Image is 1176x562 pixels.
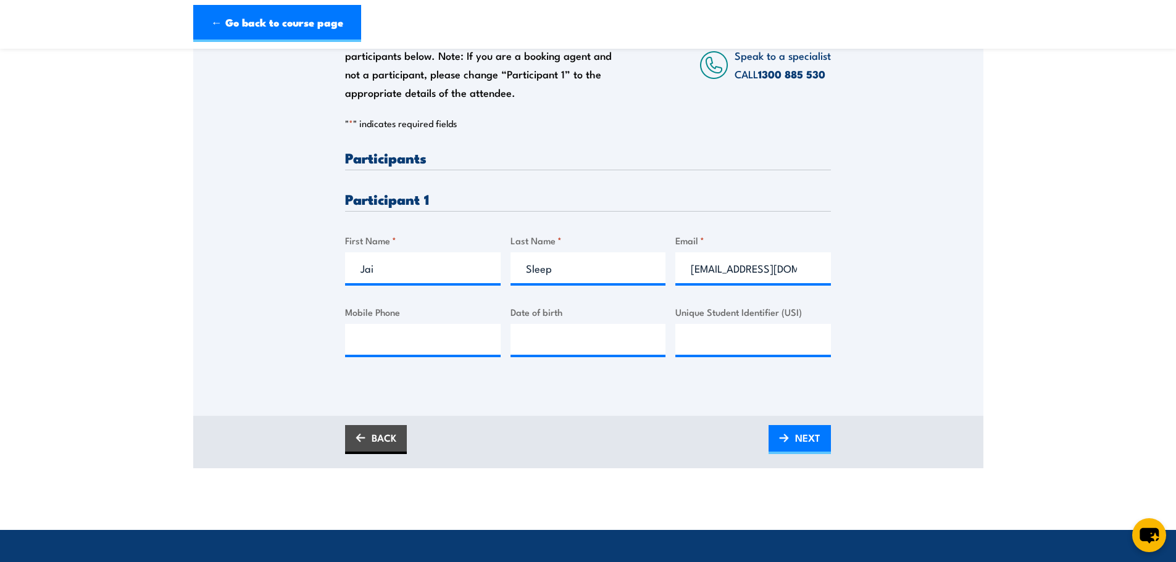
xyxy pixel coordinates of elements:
label: Date of birth [511,305,666,319]
a: BACK [345,425,407,454]
label: Last Name [511,233,666,247]
p: " " indicates required fields [345,117,831,130]
a: 1300 885 530 [758,66,825,82]
label: Mobile Phone [345,305,501,319]
a: ← Go back to course page [193,5,361,42]
button: chat-button [1132,518,1166,552]
span: NEXT [795,421,820,454]
label: First Name [345,233,501,247]
label: Email [675,233,831,247]
a: NEXT [769,425,831,454]
h3: Participant 1 [345,192,831,206]
label: Unique Student Identifier (USI) [675,305,831,319]
h3: Participants [345,151,831,165]
div: Please provide names and contact details for each of the participants below. Note: If you are a b... [345,28,625,102]
span: Speak to a specialist CALL [735,48,831,81]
